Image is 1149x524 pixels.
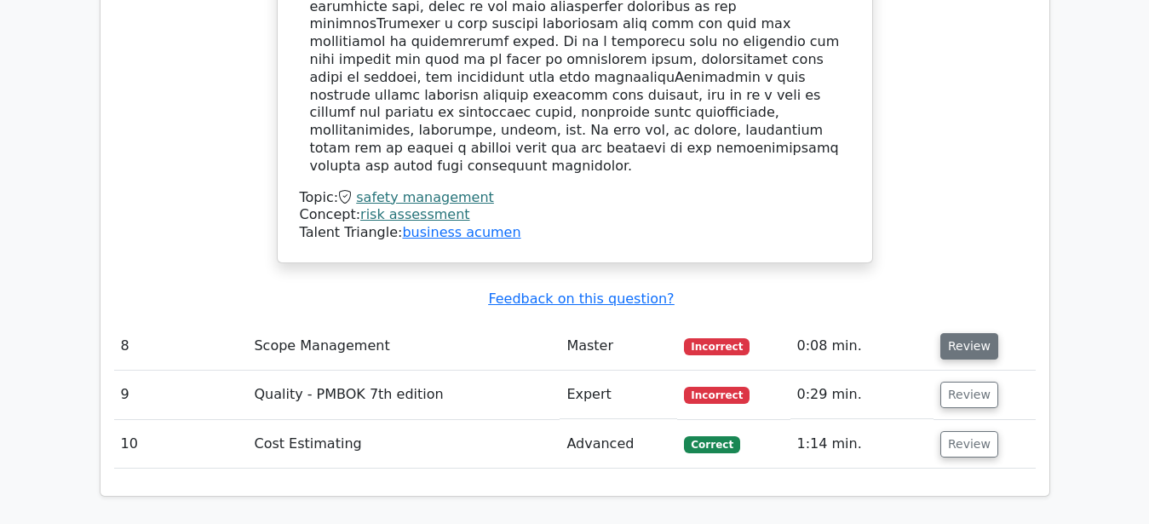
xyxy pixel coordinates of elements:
[560,322,677,371] td: Master
[300,206,850,224] div: Concept:
[790,420,934,469] td: 1:14 min.
[356,189,494,205] a: safety management
[790,322,934,371] td: 0:08 min.
[684,338,750,355] span: Incorrect
[560,371,677,419] td: Expert
[247,322,560,371] td: Scope Management
[560,420,677,469] td: Advanced
[114,420,248,469] td: 10
[940,382,998,408] button: Review
[684,387,750,404] span: Incorrect
[790,371,934,419] td: 0:29 min.
[940,431,998,458] button: Review
[488,291,674,307] a: Feedback on this question?
[247,420,560,469] td: Cost Estimating
[402,224,520,240] a: business acumen
[940,333,998,360] button: Review
[114,371,248,419] td: 9
[247,371,560,419] td: Quality - PMBOK 7th edition
[114,322,248,371] td: 8
[300,189,850,242] div: Talent Triangle:
[684,436,739,453] span: Correct
[300,189,850,207] div: Topic:
[360,206,470,222] a: risk assessment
